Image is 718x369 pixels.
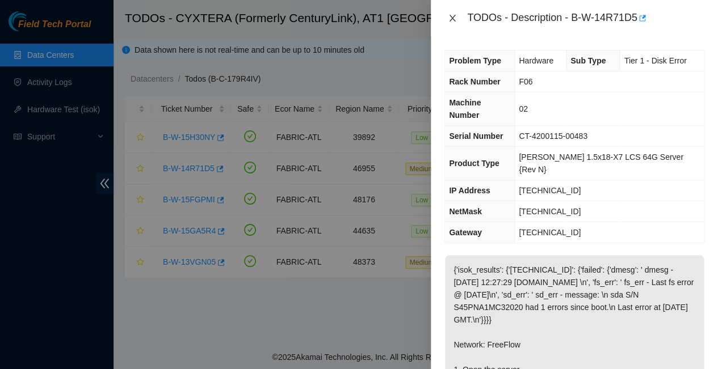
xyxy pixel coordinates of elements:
[449,207,482,216] span: NetMask
[519,132,587,141] span: CT-4200115-00483
[449,228,482,237] span: Gateway
[444,13,460,24] button: Close
[467,9,704,27] div: TODOs - Description - B-W-14R71D5
[449,132,503,141] span: Serial Number
[449,186,490,195] span: IP Address
[624,56,686,65] span: Tier 1 - Disk Error
[519,77,532,86] span: F06
[519,186,581,195] span: [TECHNICAL_ID]
[449,56,501,65] span: Problem Type
[449,98,481,120] span: Machine Number
[519,104,528,113] span: 02
[448,14,457,23] span: close
[519,152,683,174] span: [PERSON_NAME] 1.5x18-X7 LCS 64G Server {Rev N}
[449,77,500,86] span: Rack Number
[519,56,553,65] span: Hardware
[449,159,499,168] span: Product Type
[519,207,581,216] span: [TECHNICAL_ID]
[570,56,606,65] span: Sub Type
[519,228,581,237] span: [TECHNICAL_ID]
